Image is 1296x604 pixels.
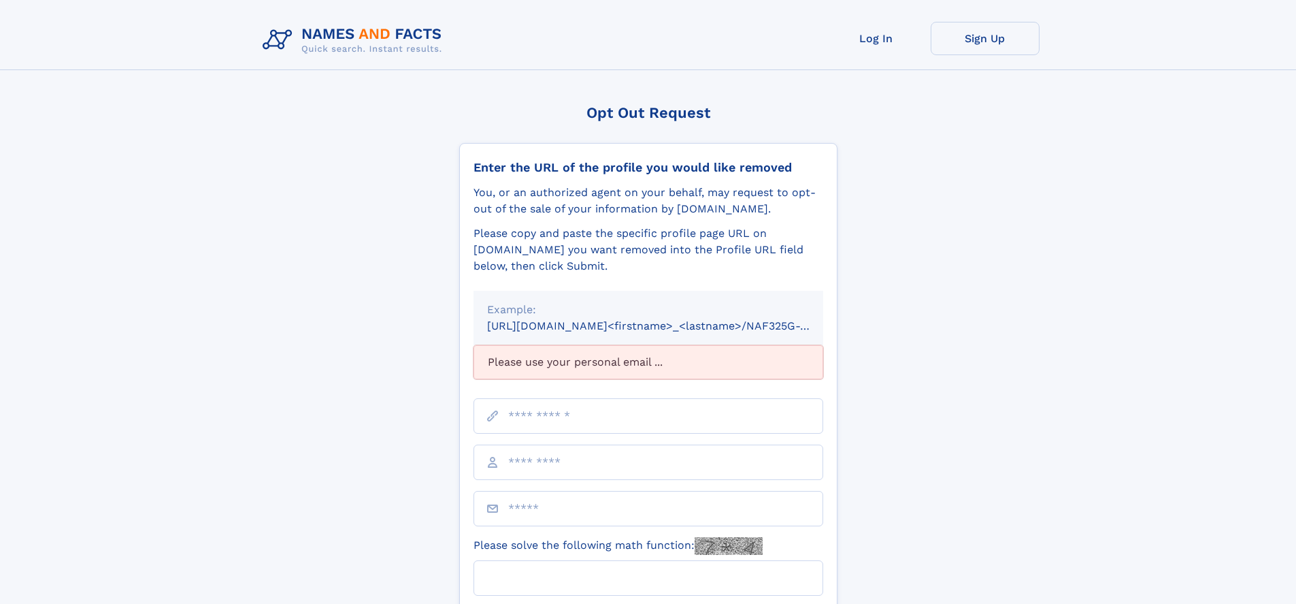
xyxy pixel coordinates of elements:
div: Opt Out Request [459,104,837,121]
div: Please use your personal email ... [473,345,823,379]
div: Enter the URL of the profile you would like removed [473,160,823,175]
small: [URL][DOMAIN_NAME]<firstname>_<lastname>/NAF325G-xxxxxxxx [487,319,849,332]
div: Example: [487,302,810,318]
div: You, or an authorized agent on your behalf, may request to opt-out of the sale of your informatio... [473,185,823,217]
div: Please copy and paste the specific profile page URL on [DOMAIN_NAME] you want removed into the Pr... [473,225,823,274]
label: Please solve the following math function: [473,537,763,555]
a: Sign Up [931,22,1040,55]
a: Log In [822,22,931,55]
img: Logo Names and Facts [257,22,453,59]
